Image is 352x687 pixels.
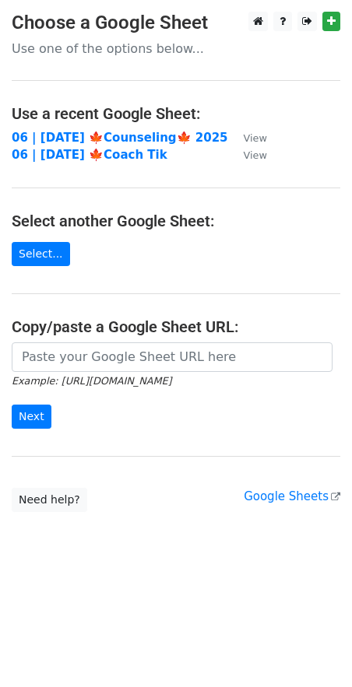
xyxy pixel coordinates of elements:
[12,375,171,387] small: Example: [URL][DOMAIN_NAME]
[12,12,340,34] h3: Choose a Google Sheet
[12,131,228,145] a: 06 | [DATE] 🍁Counseling🍁 2025
[12,342,333,372] input: Paste your Google Sheet URL here
[244,489,340,503] a: Google Sheets
[12,212,340,230] h4: Select another Google Sheet:
[12,405,51,429] input: Next
[12,148,167,162] a: 06 | [DATE] 🍁Coach Tik
[12,317,340,336] h4: Copy/paste a Google Sheet URL:
[244,149,267,161] small: View
[12,488,87,512] a: Need help?
[12,104,340,123] h4: Use a recent Google Sheet:
[244,132,267,144] small: View
[228,131,267,145] a: View
[228,148,267,162] a: View
[12,242,70,266] a: Select...
[12,40,340,57] p: Use one of the options below...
